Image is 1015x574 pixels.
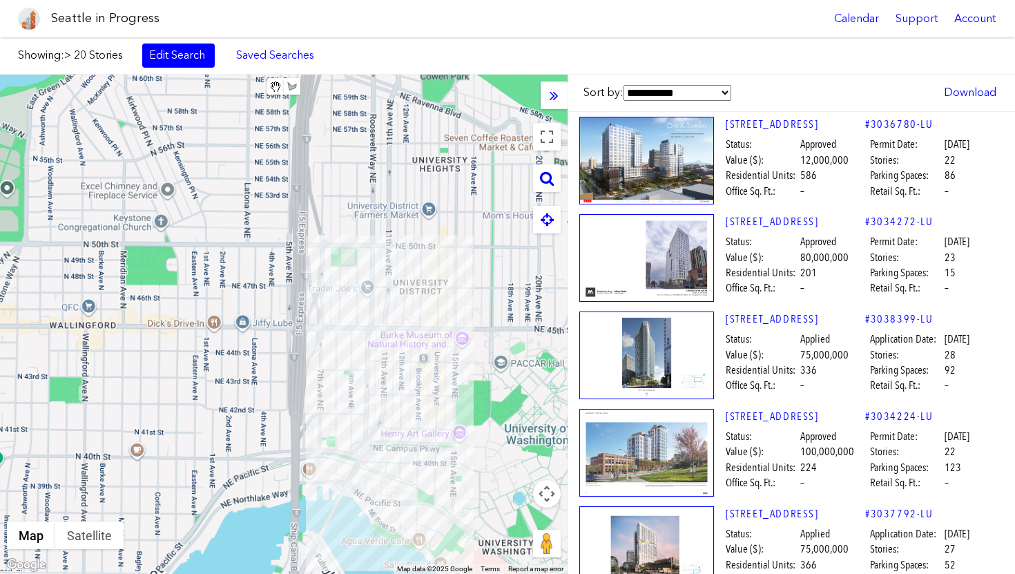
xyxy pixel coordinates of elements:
span: Stories: [870,153,942,168]
span: Retail Sq. Ft.: [870,280,942,296]
span: 52 [945,557,956,573]
button: Draw a shape [284,78,300,95]
span: Parking Spaces: [870,460,942,475]
span: 224 [800,460,817,475]
span: – [945,475,949,490]
span: 15 [945,265,956,280]
span: – [945,184,949,199]
span: Residential Units: [726,363,798,378]
span: [DATE] [945,234,969,249]
span: Status: [726,332,798,347]
span: 22 [945,153,956,168]
span: Retail Sq. Ft.: [870,475,942,490]
span: 92 [945,363,956,378]
span: Applied [800,526,830,542]
a: Edit Search [142,44,215,67]
a: #3037792-LU [865,506,934,522]
a: [STREET_ADDRESS] [726,409,865,424]
span: [DATE] [945,137,969,152]
span: Parking Spaces: [870,363,942,378]
span: 27 [945,542,956,557]
span: – [945,280,949,296]
a: #3036780-LU [865,117,934,132]
span: Approved [800,137,836,152]
span: 86 [945,168,956,183]
label: Sort by: [583,85,731,101]
span: Status: [726,137,798,152]
span: Residential Units: [726,168,798,183]
img: 36.jpg [579,409,714,497]
label: Showing: [18,48,128,63]
span: 23 [945,250,956,265]
span: – [945,378,949,393]
span: [DATE] [945,526,969,542]
span: Permit Date: [870,234,942,249]
button: Map camera controls [533,480,561,508]
a: #3038399-LU [865,312,934,327]
span: – [800,280,804,296]
span: Approved [800,234,836,249]
span: Stories: [870,542,942,557]
a: #3034272-LU [865,214,934,229]
span: Parking Spaces: [870,557,942,573]
a: [STREET_ADDRESS] [726,117,865,132]
span: 22 [945,444,956,459]
span: Office Sq. Ft.: [726,184,798,199]
img: Google [3,556,49,574]
span: Value ($): [726,347,798,363]
span: Approved [800,429,836,444]
span: 80,000,000 [800,250,849,265]
h1: Seattle in Progress [51,10,159,27]
span: Stories: [870,347,942,363]
span: Status: [726,234,798,249]
span: Permit Date: [870,429,942,444]
span: Stories: [870,250,942,265]
span: 366 [800,557,817,573]
button: Show satellite imagery [55,522,124,549]
span: 100,000,000 [800,444,854,459]
button: Toggle fullscreen view [533,123,561,151]
span: 12,000,000 [800,153,849,168]
span: Value ($): [726,542,798,557]
span: > 20 Stories [64,48,123,61]
span: 586 [800,168,817,183]
span: – [800,475,804,490]
span: – [800,184,804,199]
span: 75,000,000 [800,542,849,557]
span: Value ($): [726,153,798,168]
span: Status: [726,429,798,444]
a: #3034224-LU [865,409,934,424]
a: Open this area in Google Maps (opens a new window) [3,556,49,574]
a: [STREET_ADDRESS] [726,506,865,522]
span: 201 [800,265,817,280]
span: Residential Units: [726,265,798,280]
span: Office Sq. Ft.: [726,475,798,490]
a: Terms [481,565,500,573]
span: 75,000,000 [800,347,849,363]
span: Office Sq. Ft.: [726,280,798,296]
span: Parking Spaces: [870,168,942,183]
span: 336 [800,363,817,378]
img: favicon-96x96.png [18,8,40,30]
img: 1.jpg [579,214,714,302]
span: 123 [945,460,961,475]
span: Residential Units: [726,460,798,475]
span: Value ($): [726,250,798,265]
span: Residential Units: [726,557,798,573]
span: [DATE] [945,429,969,444]
img: 97.jpg [579,312,714,399]
span: Office Sq. Ft.: [726,378,798,393]
button: Drag Pegman onto the map to open Street View [533,530,561,557]
a: [STREET_ADDRESS] [726,312,865,327]
a: Download [937,81,1003,104]
button: Stop drawing [267,78,284,95]
select: Sort by: [623,85,731,101]
span: Retail Sq. Ft.: [870,378,942,393]
span: Retail Sq. Ft.: [870,184,942,199]
span: 28 [945,347,956,363]
span: [DATE] [945,332,969,347]
span: Parking Spaces: [870,265,942,280]
a: Saved Searches [229,44,322,67]
span: Application Date: [870,526,942,542]
span: Application Date: [870,332,942,347]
